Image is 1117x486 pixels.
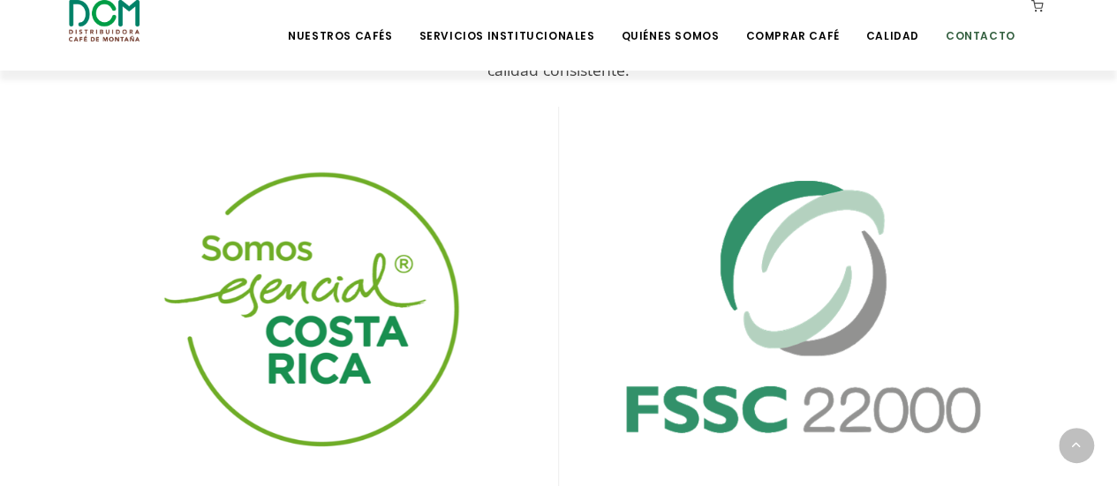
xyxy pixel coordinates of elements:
a: Calidad [855,2,929,43]
a: Nuestros Cafés [277,2,403,43]
font: Comprar Café [745,28,839,43]
font: Calidad [865,28,918,43]
a: Comprar Café [735,2,849,43]
font: Servicios Institucionales [419,28,594,43]
a: Quiénes somos [610,2,729,43]
font: Quiénes somos [621,28,719,43]
a: Servicios Institucionales [408,2,605,43]
font: Trabajamos día a día para asegurar la máxima calidad en todos nuestros procesos, de manera que br... [86,38,1031,79]
font: Contacto [946,28,1015,43]
font: Nuestros Cafés [288,28,392,43]
a: Contacto [935,2,1026,43]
